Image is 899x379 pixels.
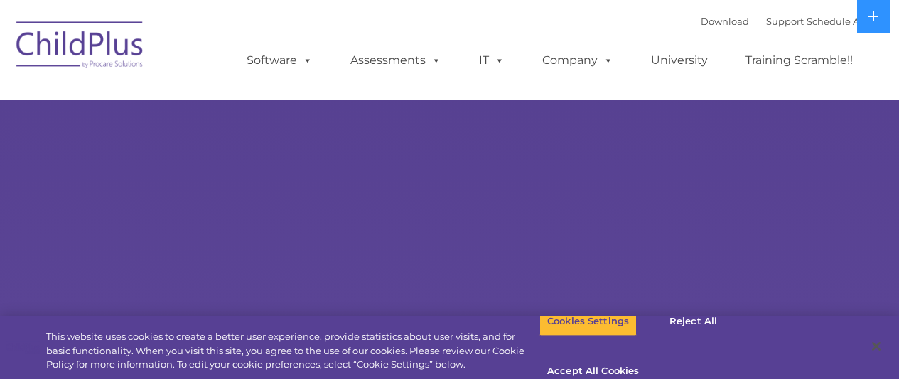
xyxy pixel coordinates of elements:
a: Software [232,46,327,75]
a: Company [528,46,628,75]
button: Reject All [649,306,738,336]
a: Training Scramble!! [731,46,867,75]
a: IT [465,46,519,75]
div: This website uses cookies to create a better user experience, provide statistics about user visit... [46,330,539,372]
button: Cookies Settings [539,306,637,336]
button: Close [861,331,892,362]
img: ChildPlus by Procare Solutions [9,11,151,82]
a: Download [701,16,749,27]
a: University [637,46,722,75]
font: | [701,16,890,27]
a: Assessments [336,46,456,75]
a: Schedule A Demo [807,16,890,27]
a: Support [766,16,804,27]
